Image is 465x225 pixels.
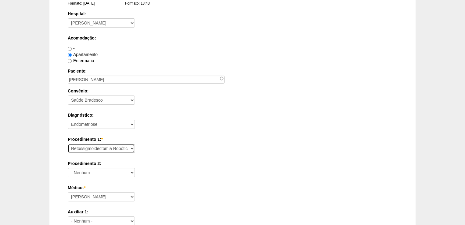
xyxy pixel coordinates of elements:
[68,136,397,142] label: Procedimento 1:
[125,0,157,6] div: Formato: 13:43
[68,209,397,215] label: Auxiliar 1:
[68,0,125,6] div: Formato: [DATE]
[84,185,85,190] span: Este campo é obrigatório.
[68,35,397,41] label: Acomodação:
[68,160,397,167] label: Procedimento 2:
[68,11,397,17] label: Hospital:
[68,47,72,51] input: -
[101,137,103,142] span: Este campo é obrigatório.
[68,59,72,63] input: Enfermaria
[68,185,397,191] label: Médico:
[68,52,98,57] label: Apartamento
[68,68,397,74] label: Paciente:
[68,46,75,51] label: -
[68,58,94,63] label: Enfermaria
[68,112,397,118] label: Diagnóstico:
[68,53,72,57] input: Apartamento
[68,88,397,94] label: Convênio:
